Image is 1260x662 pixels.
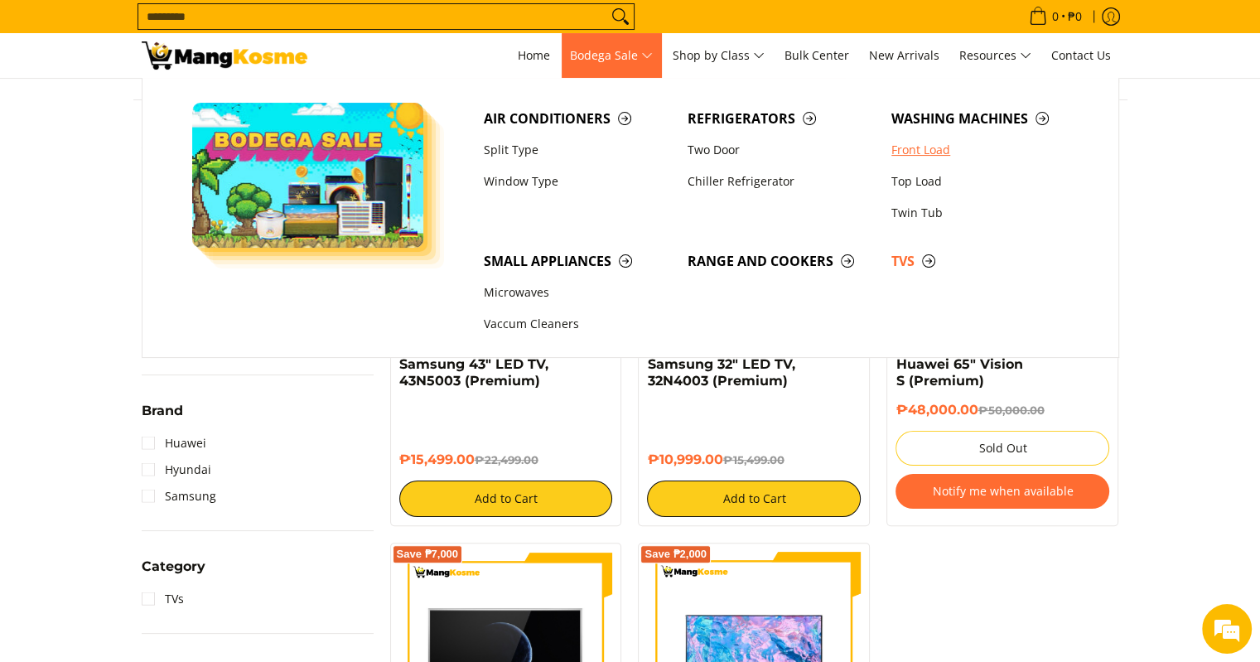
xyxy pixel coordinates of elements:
[1050,11,1061,22] span: 0
[272,8,311,48] div: Minimize live chat window
[142,560,205,586] summary: Open
[570,46,653,66] span: Bodega Sale
[664,33,773,78] a: Shop by Class
[1024,7,1087,26] span: •
[688,251,875,272] span: Range and Cookers
[192,103,424,248] img: Bodega Sale
[476,134,679,166] a: Split Type
[484,109,671,129] span: Air Conditioners
[86,93,278,114] div: Chat with us now
[476,278,679,309] a: Microwaves
[607,4,634,29] button: Search
[142,404,183,418] span: Brand
[647,356,794,389] a: Samsung 32" LED TV, 32N4003 (Premium)
[896,356,1022,389] a: Huawei 65" Vision S (Premium)
[883,245,1087,277] a: TVs
[142,430,206,457] a: Huawei
[484,251,671,272] span: Small Appliances
[475,453,538,466] del: ₱22,499.00
[324,33,1119,78] nav: Main Menu
[978,403,1044,417] del: ₱50,000.00
[951,33,1040,78] a: Resources
[476,245,679,277] a: Small Appliances
[896,474,1109,509] button: Notify me when available
[142,41,307,70] img: TVs - Premium Television Brands l Mang Kosme
[399,356,548,389] a: Samsung 43" LED TV, 43N5003 (Premium)
[1043,33,1119,78] a: Contact Us
[1065,11,1084,22] span: ₱0
[891,251,1079,272] span: TVs
[509,33,558,78] a: Home
[688,109,875,129] span: Refrigerators
[883,197,1087,229] a: Twin Tub
[644,549,707,559] span: Save ₱2,000
[891,109,1079,129] span: Washing Machines
[8,452,316,510] textarea: Type your message and hit 'Enter'
[562,33,661,78] a: Bodega Sale
[142,586,184,612] a: TVs
[518,47,550,63] span: Home
[1051,47,1111,63] span: Contact Us
[476,103,679,134] a: Air Conditioners
[142,404,183,430] summary: Open
[679,166,883,197] a: Chiller Refrigerator
[869,47,939,63] span: New Arrivals
[647,481,861,517] button: Add to Cart
[142,560,205,573] span: Category
[679,103,883,134] a: Refrigerators
[861,33,948,78] a: New Arrivals
[959,46,1031,66] span: Resources
[776,33,857,78] a: Bulk Center
[896,431,1109,466] button: Sold Out
[883,134,1087,166] a: Front Load
[722,453,784,466] del: ₱15,499.00
[679,134,883,166] a: Two Door
[679,245,883,277] a: Range and Cookers
[399,481,613,517] button: Add to Cart
[142,457,211,483] a: Hyundai
[784,47,849,63] span: Bulk Center
[399,452,613,468] h6: ₱15,499.00
[647,452,861,468] h6: ₱10,999.00
[883,166,1087,197] a: Top Load
[397,549,459,559] span: Save ₱7,000
[142,483,216,510] a: Samsung
[673,46,765,66] span: Shop by Class
[476,309,679,341] a: Vaccum Cleaners
[883,103,1087,134] a: Washing Machines
[476,166,679,197] a: Window Type
[96,209,229,376] span: We're online!
[896,402,1109,418] h6: ₱48,000.00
